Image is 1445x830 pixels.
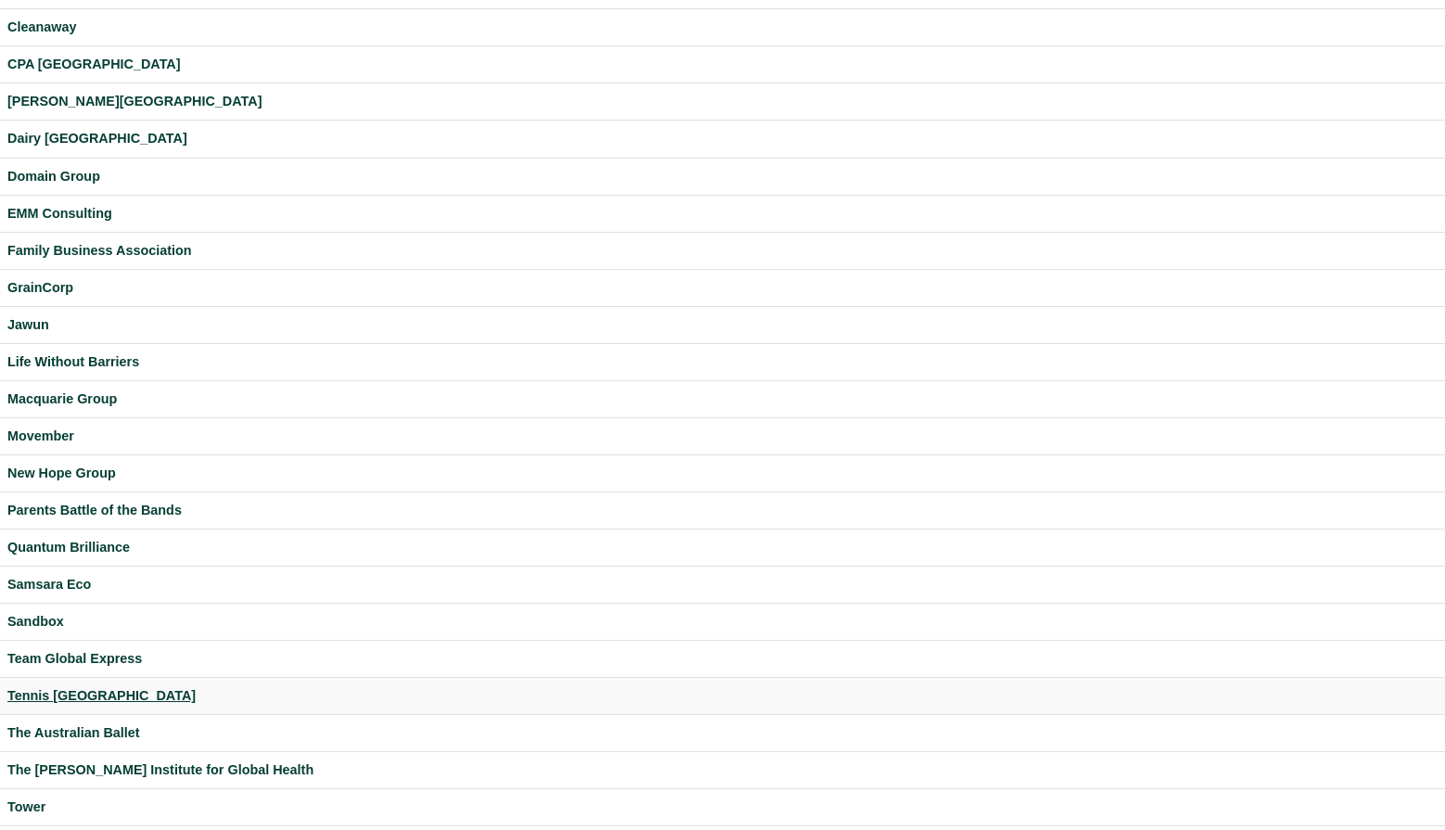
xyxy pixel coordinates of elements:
a: New Hope Group [7,463,1438,484]
a: Family Business Association [7,240,1438,262]
a: Cleanaway [7,17,1438,38]
a: Jawun [7,314,1438,336]
a: Parents Battle of the Bands [7,500,1438,521]
a: Team Global Express [7,648,1438,670]
a: [PERSON_NAME][GEOGRAPHIC_DATA] [7,91,1438,112]
a: The [PERSON_NAME] Institute for Global Health [7,760,1438,781]
a: Quantum Brilliance [7,537,1438,558]
a: Tennis [GEOGRAPHIC_DATA] [7,685,1438,707]
a: The Australian Ballet [7,722,1438,744]
a: Samsara Eco [7,574,1438,595]
a: CPA [GEOGRAPHIC_DATA] [7,54,1438,75]
a: Sandbox [7,611,1438,632]
a: GrainCorp [7,277,1438,299]
a: Dairy [GEOGRAPHIC_DATA] [7,128,1438,149]
a: Domain Group [7,166,1438,187]
a: Life Without Barriers [7,351,1438,373]
a: Tower [7,797,1438,818]
a: Movember [7,426,1438,447]
a: Macquarie Group [7,389,1438,410]
a: EMM Consulting [7,203,1438,224]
